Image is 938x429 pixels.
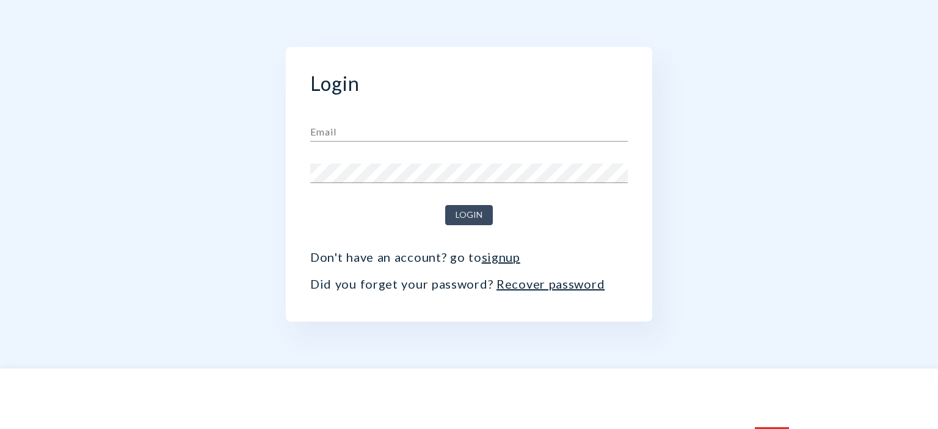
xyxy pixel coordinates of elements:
a: signup [482,250,520,264]
h2: Login [310,71,628,95]
a: Recover password [496,276,605,291]
span: Login [456,207,482,223]
p: Did you forget your password? [310,276,628,291]
button: Login [445,205,493,225]
p: Don't have an account? go to [310,250,628,264]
